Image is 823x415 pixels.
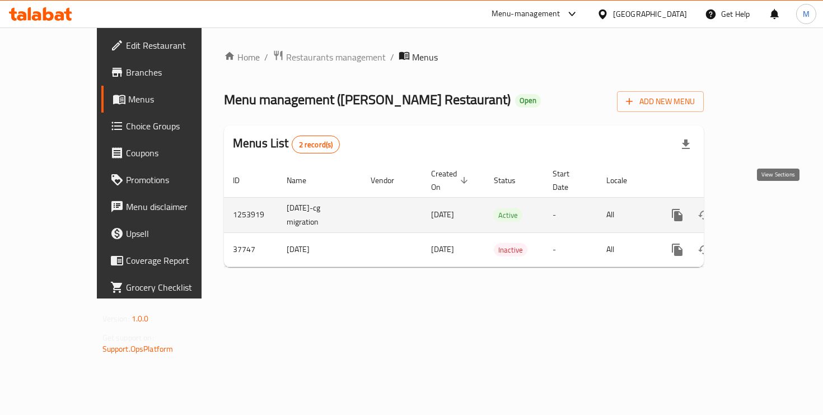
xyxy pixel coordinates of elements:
[233,174,254,187] span: ID
[224,87,511,112] span: Menu management ( [PERSON_NAME] Restaurant )
[390,50,394,64] li: /
[126,119,225,133] span: Choice Groups
[431,167,471,194] span: Created On
[126,66,225,79] span: Branches
[101,86,234,113] a: Menus
[431,242,454,257] span: [DATE]
[101,220,234,247] a: Upsell
[606,174,642,187] span: Locale
[101,59,234,86] a: Branches
[292,139,340,150] span: 2 record(s)
[803,8,810,20] span: M
[664,202,691,229] button: more
[128,92,225,106] span: Menus
[273,50,386,64] a: Restaurants management
[494,208,522,222] div: Active
[102,330,154,345] span: Get support on:
[102,342,174,356] a: Support.OpsPlatform
[691,236,718,263] button: Change Status
[664,236,691,263] button: more
[292,136,340,153] div: Total records count
[278,232,362,267] td: [DATE]
[515,96,541,105] span: Open
[287,174,321,187] span: Name
[126,173,225,186] span: Promotions
[224,232,278,267] td: 37747
[597,232,655,267] td: All
[655,164,780,198] th: Actions
[691,202,718,229] button: Change Status
[544,232,597,267] td: -
[101,274,234,301] a: Grocery Checklist
[626,95,695,109] span: Add New Menu
[613,8,687,20] div: [GEOGRAPHIC_DATA]
[278,197,362,232] td: [DATE]-cg migration
[553,167,584,194] span: Start Date
[101,139,234,166] a: Coupons
[132,311,149,326] span: 1.0.0
[371,174,409,187] span: Vendor
[494,244,527,257] span: Inactive
[431,207,454,222] span: [DATE]
[597,197,655,232] td: All
[101,166,234,193] a: Promotions
[286,50,386,64] span: Restaurants management
[126,281,225,294] span: Grocery Checklist
[672,131,699,158] div: Export file
[224,197,278,232] td: 1253919
[617,91,704,112] button: Add New Menu
[224,164,780,267] table: enhanced table
[126,200,225,213] span: Menu disclaimer
[126,39,225,52] span: Edit Restaurant
[412,50,438,64] span: Menus
[515,94,541,108] div: Open
[224,50,260,64] a: Home
[126,227,225,240] span: Upsell
[101,113,234,139] a: Choice Groups
[126,146,225,160] span: Coupons
[264,50,268,64] li: /
[224,50,704,64] nav: breadcrumb
[126,254,225,267] span: Coverage Report
[101,193,234,220] a: Menu disclaimer
[233,135,340,153] h2: Menus List
[494,174,530,187] span: Status
[101,247,234,274] a: Coverage Report
[492,7,560,21] div: Menu-management
[544,197,597,232] td: -
[102,311,130,326] span: Version:
[101,32,234,59] a: Edit Restaurant
[494,209,522,222] span: Active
